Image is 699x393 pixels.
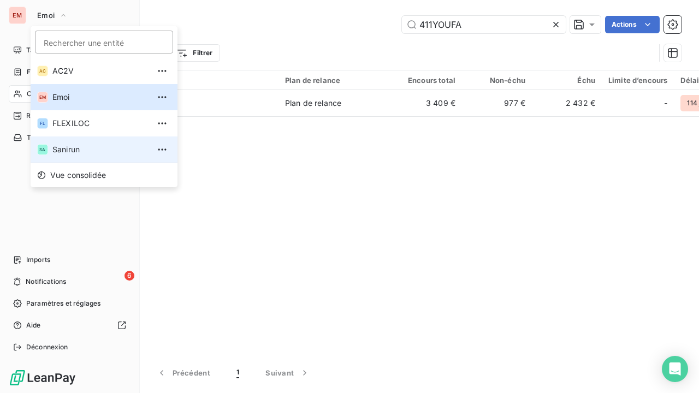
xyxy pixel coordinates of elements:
[26,320,41,330] span: Aide
[9,129,131,146] a: Tâches
[538,76,595,85] div: Échu
[664,98,667,109] span: -
[399,76,455,85] div: Encours total
[37,92,48,103] div: EM
[26,111,55,121] span: Relances
[605,16,660,33] button: Actions
[608,76,667,85] div: Limite d’encours
[223,361,252,384] button: 1
[26,277,66,287] span: Notifications
[9,251,131,269] a: Imports
[143,361,223,384] button: Précédent
[26,45,77,55] span: Tableau de bord
[9,295,131,312] a: Paramètres et réglages
[9,369,76,386] img: Logo LeanPay
[9,85,131,103] a: Clients
[35,31,173,53] input: placeholder
[9,107,131,124] a: 46Relances
[52,118,149,129] span: FLEXILOC
[462,90,532,116] td: 977 €
[52,65,149,76] span: AC2V
[27,133,50,142] span: Tâches
[469,76,525,85] div: Non-échu
[662,356,688,382] div: Open Intercom Messenger
[169,44,220,62] button: Filtrer
[9,7,26,24] div: EM
[392,90,462,116] td: 3 409 €
[9,63,131,81] a: Factures
[50,170,106,181] span: Vue consolidée
[285,98,341,109] div: Plan de relance
[125,271,134,281] span: 6
[52,92,149,103] span: Emoi
[236,367,239,378] span: 1
[27,67,55,77] span: Factures
[37,11,55,20] span: Emoi
[252,361,323,384] button: Suivant
[402,16,566,33] input: Rechercher
[37,144,48,155] div: SA
[26,255,50,265] span: Imports
[26,342,68,352] span: Déconnexion
[9,317,131,334] a: Aide
[26,299,100,308] span: Paramètres et réglages
[285,76,386,85] div: Plan de relance
[52,144,149,155] span: Sanirun
[27,89,49,99] span: Clients
[37,65,48,76] div: AC
[37,118,48,129] div: FL
[532,90,602,116] td: 2 432 €
[9,41,131,59] a: Tableau de bord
